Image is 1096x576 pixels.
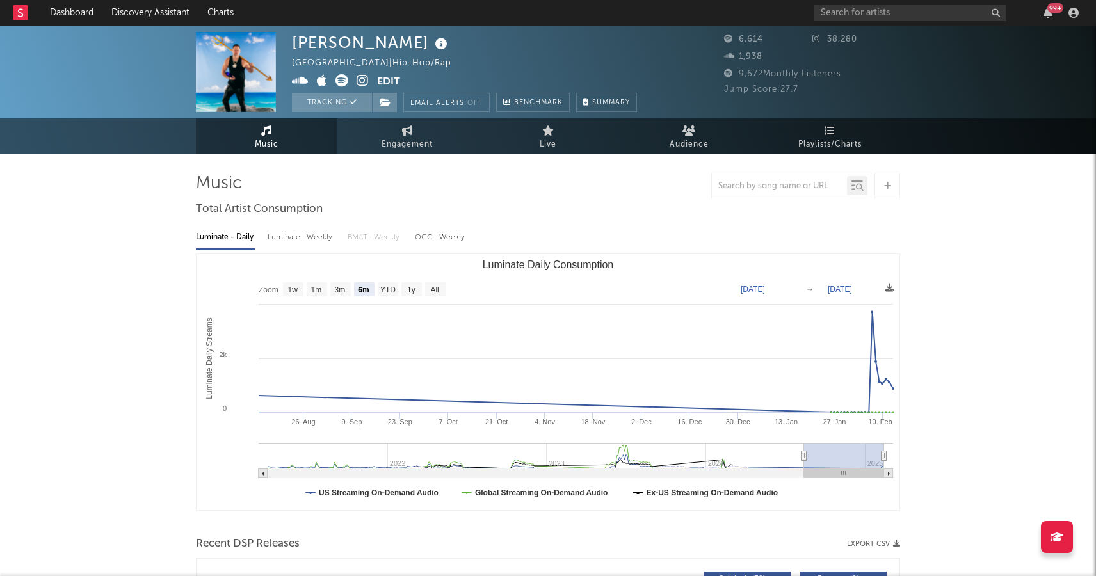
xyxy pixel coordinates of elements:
div: Luminate - Weekly [268,227,335,248]
text: 21. Oct [485,418,508,426]
input: Search by song name or URL [712,181,847,191]
text: 1w [288,285,298,294]
div: [GEOGRAPHIC_DATA] | Hip-Hop/Rap [292,56,466,71]
text: 10. Feb [868,418,892,426]
span: Total Artist Consumption [196,202,323,217]
button: Summary [576,93,637,112]
a: Live [478,118,618,154]
text: US Streaming On-Demand Audio [319,488,439,497]
button: Edit [377,74,400,90]
text: 0 [223,404,227,412]
text: Luminate Daily Streams [205,317,214,399]
em: Off [467,100,483,107]
text: 27. Jan [823,418,846,426]
div: [PERSON_NAME] [292,32,451,53]
text: 2k [219,351,227,358]
input: Search for artists [814,5,1006,21]
span: Engagement [382,137,433,152]
a: Benchmark [496,93,570,112]
text: 30. Dec [726,418,750,426]
span: Summary [592,99,630,106]
button: Email AlertsOff [403,93,490,112]
span: Recent DSP Releases [196,536,300,552]
span: Music [255,137,278,152]
text: 23. Sep [388,418,412,426]
text: Luminate Daily Consumption [483,259,614,270]
span: Live [540,137,556,152]
a: Music [196,118,337,154]
text: 1m [311,285,322,294]
text: Zoom [259,285,278,294]
text: Global Streaming On-Demand Audio [475,488,608,497]
text: 7. Oct [439,418,458,426]
text: All [430,285,439,294]
svg: Luminate Daily Consumption [197,254,899,510]
a: Audience [618,118,759,154]
text: 18. Nov [581,418,605,426]
text: 16. Dec [677,418,702,426]
div: Luminate - Daily [196,227,255,248]
text: 4. Nov [535,418,555,426]
text: 13. Jan [775,418,798,426]
span: 9,672 Monthly Listeners [724,70,841,78]
text: 1y [407,285,415,294]
text: Ex-US Streaming On-Demand Audio [647,488,778,497]
a: Engagement [337,118,478,154]
text: 2. Dec [631,418,652,426]
a: Playlists/Charts [759,118,900,154]
text: [DATE] [828,285,852,294]
text: 26. Aug [291,418,315,426]
button: 99+ [1044,8,1052,18]
text: 6m [358,285,369,294]
span: 38,280 [812,35,857,44]
text: [DATE] [741,285,765,294]
div: 99 + [1047,3,1063,13]
text: 9. Sep [342,418,362,426]
button: Export CSV [847,540,900,548]
button: Tracking [292,93,372,112]
span: Jump Score: 27.7 [724,85,798,93]
span: Audience [670,137,709,152]
span: 1,938 [724,52,762,61]
span: Playlists/Charts [798,137,862,152]
text: 3m [335,285,346,294]
text: YTD [380,285,396,294]
span: Benchmark [514,95,563,111]
text: → [806,285,814,294]
span: 6,614 [724,35,763,44]
div: OCC - Weekly [415,227,466,248]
